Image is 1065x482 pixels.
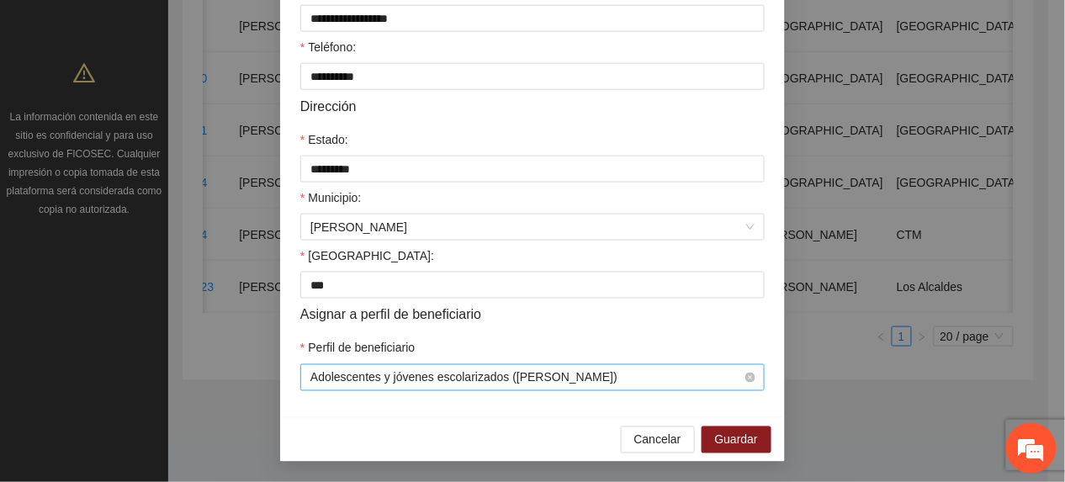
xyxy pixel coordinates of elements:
[300,38,356,56] label: Teléfono:
[8,311,321,370] textarea: Escriba su mensaje y pulse “Intro”
[300,339,415,358] label: Perfil de beneficiario
[276,8,316,49] div: Minimizar ventana de chat en vivo
[634,431,681,449] span: Cancelar
[715,431,758,449] span: Guardar
[98,151,232,320] span: Estamos en línea.
[300,96,357,117] span: Dirección
[300,305,481,326] span: Asignar a perfil de beneficiario
[300,63,765,90] input: Teléfono:
[300,5,765,32] input: CURP:
[300,188,361,207] label: Municipio:
[702,426,771,453] button: Guardar
[300,130,348,149] label: Estado:
[621,426,695,453] button: Cancelar
[87,86,283,108] div: Chatee con nosotros ahora
[300,156,765,183] input: Estado:
[310,215,755,240] span: Cuauhtemoc
[745,373,755,383] span: close-circle
[300,272,765,299] input: Colonia:
[310,365,755,390] span: Adolescentes y jóvenes escolarizados (Cuauhtémoc)
[300,246,434,265] label: Colonia:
